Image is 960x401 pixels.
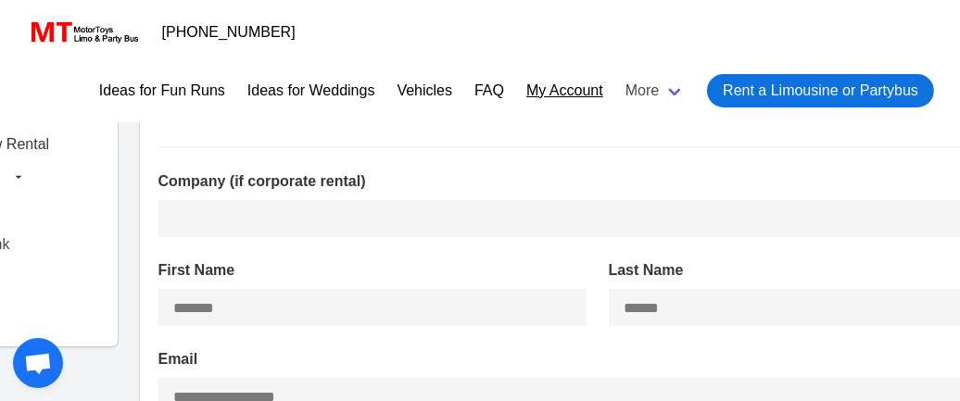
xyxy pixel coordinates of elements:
div: Open chat [13,338,63,388]
a: Ideas for Weddings [247,80,375,102]
a: More [614,67,696,115]
label: First Name [158,259,587,282]
span: Rent a Limousine or Partybus [723,80,918,102]
a: Rent a Limousine or Partybus [707,74,934,107]
img: MotorToys Logo [26,19,140,45]
a: FAQ [474,80,504,102]
a: Ideas for Fun Runs [99,80,225,102]
a: My Account [526,80,603,102]
a: [PHONE_NUMBER] [151,14,307,51]
a: Vehicles [397,80,452,102]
